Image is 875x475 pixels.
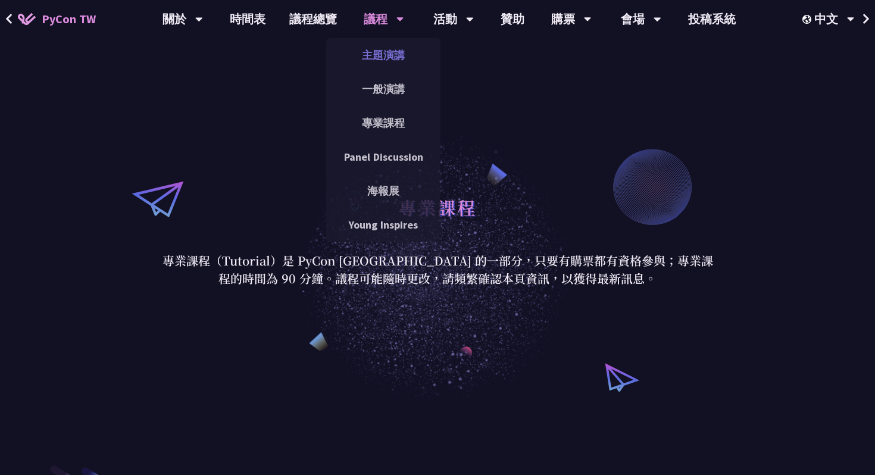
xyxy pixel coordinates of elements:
[802,15,814,24] img: Locale Icon
[326,143,440,171] a: Panel Discussion
[42,10,96,28] span: PyCon TW
[161,252,714,287] p: 專業課程（Tutorial）是 PyCon [GEOGRAPHIC_DATA] 的一部分，只要有購票都有資格參與；專業課程的時間為 90 分鐘。議程可能隨時更改，請頻繁確認本頁資訊，以獲得最新訊息。
[326,75,440,103] a: 一般演講
[326,41,440,69] a: 主題演講
[6,4,108,34] a: PyCon TW
[326,211,440,239] a: Young Inspires
[18,13,36,25] img: Home icon of PyCon TW 2025
[326,109,440,137] a: 專業課程
[326,177,440,205] a: 海報展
